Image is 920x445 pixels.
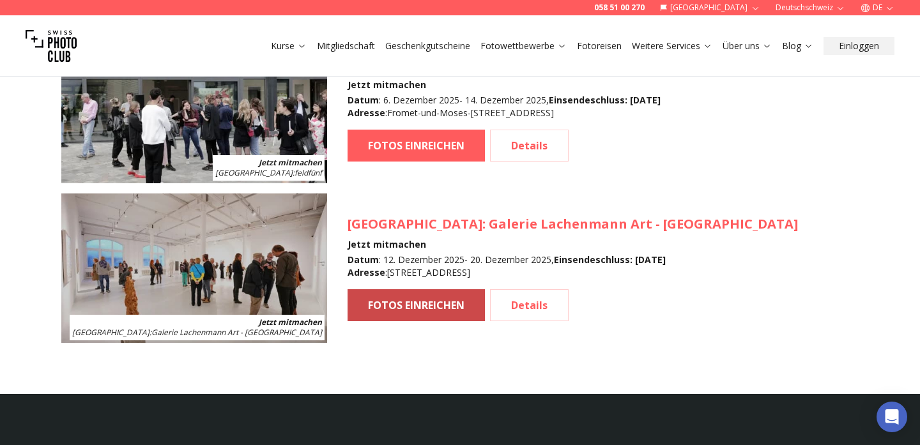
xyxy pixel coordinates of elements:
a: Fotoreisen [577,40,622,52]
span: [GEOGRAPHIC_DATA] [72,327,149,338]
a: Details [490,130,569,162]
b: Jetzt mitmachen [259,317,322,328]
button: Über uns [717,37,777,55]
img: Swiss photo club [26,20,77,72]
img: SPC Photo Awards BERLIN Dezember 2025 [61,34,327,183]
div: : 6. Dezember 2025 - 14. Dezember 2025 , : Fromet-und-Moses-[STREET_ADDRESS] [348,94,661,119]
button: Mitgliedschaft [312,37,380,55]
button: Blog [777,37,818,55]
b: Datum [348,253,379,266]
a: Weitere Services [632,40,712,52]
a: Mitgliedschaft [317,40,375,52]
span: : feldfünf [215,167,322,178]
a: Blog [782,40,813,52]
div: Open Intercom Messenger [877,402,907,432]
a: FOTOS EINREICHEN [348,289,485,321]
button: Fotowettbewerbe [475,37,572,55]
b: Einsendeschluss : [DATE] [549,94,661,106]
a: Fotowettbewerbe [480,40,567,52]
button: Fotoreisen [572,37,627,55]
a: Über uns [723,40,772,52]
img: SPC Photo Awards BODENSEE Dezember 2025 [61,193,327,343]
h4: Jetzt mitmachen [348,238,798,251]
a: Details [490,289,569,321]
b: Datum [348,94,379,106]
h3: : Galerie Lachenmann Art - [GEOGRAPHIC_DATA] [348,215,798,233]
b: Jetzt mitmachen [259,157,322,168]
button: Kurse [266,37,312,55]
a: Geschenkgutscheine [385,40,470,52]
span: [GEOGRAPHIC_DATA] [215,167,293,178]
b: Adresse [348,266,385,278]
b: Adresse [348,107,385,119]
span: : Galerie Lachenmann Art - [GEOGRAPHIC_DATA] [72,327,322,338]
span: [GEOGRAPHIC_DATA] [348,215,482,232]
h4: Jetzt mitmachen [348,79,661,91]
a: Kurse [271,40,307,52]
div: : 12. Dezember 2025 - 20. Dezember 2025 , : [STREET_ADDRESS] [348,253,798,279]
button: Weitere Services [627,37,717,55]
a: FOTOS EINREICHEN [348,130,485,162]
button: Einloggen [824,37,894,55]
b: Einsendeschluss : [DATE] [554,253,666,266]
button: Geschenkgutscheine [380,37,475,55]
a: 058 51 00 270 [594,3,645,13]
